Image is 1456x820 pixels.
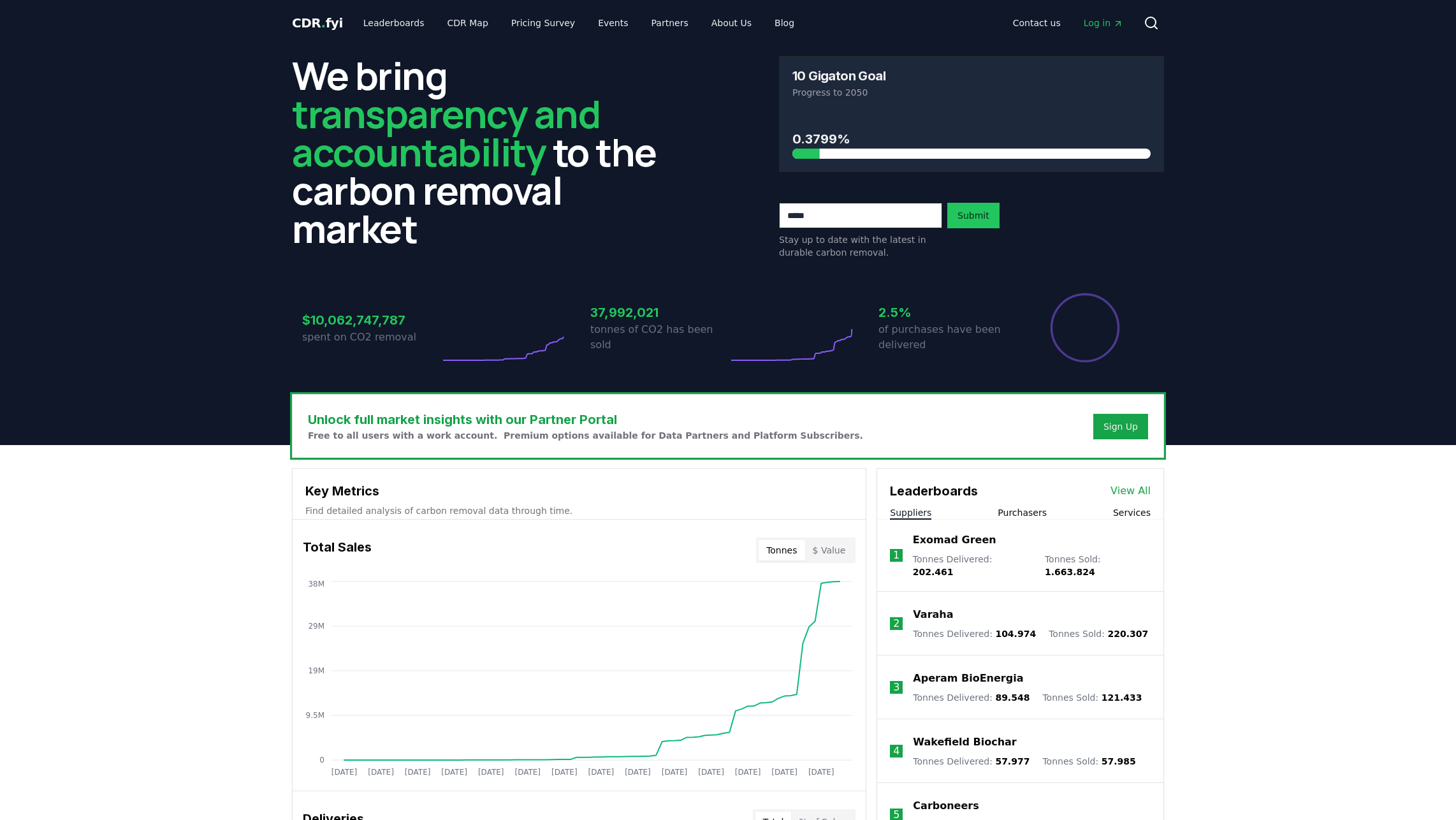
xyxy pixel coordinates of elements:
a: CDR.fyi [292,14,343,32]
h3: 10 Gigaton Goal [792,70,885,82]
nav: Main [1003,11,1133,34]
nav: Main [353,11,804,34]
h3: Key Metrics [305,481,853,501]
p: 3 [893,680,899,695]
tspan: [DATE] [478,768,504,777]
a: Exomad Green [913,532,996,548]
tspan: [DATE] [771,768,797,777]
p: Progress to 2050 [792,86,1151,99]
span: 202.461 [913,567,954,577]
tspan: [DATE] [698,768,724,777]
h3: 37,992,021 [590,303,728,322]
div: Percentage of sales delivered [1049,292,1121,363]
span: 1.663.824 [1045,567,1095,577]
a: Leaderboards [353,11,435,34]
p: 2 [893,616,899,631]
span: 220.307 [1107,629,1148,639]
p: Tonnes Delivered : [913,691,1030,704]
tspan: 29M [308,622,324,631]
span: Log in [1084,17,1123,29]
span: 57.977 [995,756,1030,766]
a: Events [588,11,638,34]
span: 57.985 [1102,756,1136,766]
p: of purchases have been delivered [878,322,1016,353]
p: Tonnes Sold : [1042,755,1135,768]
p: 1 [893,548,899,563]
p: Find detailed analysis of carbon removal data through time. [305,504,853,517]
tspan: [DATE] [588,768,615,777]
tspan: [DATE] [331,768,358,777]
a: About Us [701,11,762,34]
tspan: 19M [308,666,324,675]
a: Sign Up [1103,420,1138,433]
a: Partners [641,11,699,34]
tspan: [DATE] [514,768,541,777]
tspan: [DATE] [735,768,761,777]
button: Services [1113,506,1151,519]
tspan: 0 [319,756,324,765]
p: Free to all users with a work account. Premium options available for Data Partners and Platform S... [308,429,863,442]
tspan: 38M [308,580,324,589]
a: Carboneers [913,798,979,814]
h3: 0.3799% [792,129,1151,149]
a: Log in [1074,11,1133,34]
h3: Leaderboards [890,481,978,501]
a: Aperam BioEnergia [913,671,1023,686]
p: Stay up to date with the latest in durable carbon removal. [779,233,942,259]
a: Pricing Survey [501,11,585,34]
p: Tonnes Sold : [1042,691,1142,704]
a: Varaha [913,607,953,622]
p: spent on CO2 removal [302,330,440,345]
tspan: [DATE] [808,768,834,777]
p: Tonnes Delivered : [913,755,1030,768]
p: Tonnes Sold : [1049,627,1148,640]
p: Tonnes Delivered : [913,553,1032,578]
h3: Unlock full market insights with our Partner Portal [308,410,863,429]
tspan: [DATE] [625,768,651,777]
tspan: [DATE] [551,768,578,777]
button: Submit [947,203,1000,228]
h3: Total Sales [303,538,372,563]
span: . [321,15,326,31]
span: transparency and accountability [292,87,600,178]
button: $ Value [805,540,854,560]
a: View All [1110,483,1151,499]
tspan: [DATE] [405,768,431,777]
h2: We bring to the carbon removal market [292,56,677,247]
button: Suppliers [890,506,931,519]
p: 4 [893,743,899,759]
tspan: 9.5M [306,711,324,720]
button: Purchasers [998,506,1047,519]
a: Blog [764,11,804,34]
a: Contact us [1003,11,1071,34]
a: CDR Map [437,11,499,34]
p: tonnes of CO2 has been sold [590,322,728,353]
span: 121.433 [1102,692,1142,703]
h3: 2.5% [878,303,1016,322]
tspan: [DATE] [662,768,688,777]
span: 104.974 [995,629,1036,639]
h3: $10,062,747,787 [302,311,440,330]
p: Tonnes Sold : [1045,553,1151,578]
span: CDR fyi [292,15,343,31]
button: Sign Up [1093,414,1148,439]
p: Tonnes Delivered : [913,627,1036,640]
tspan: [DATE] [441,768,467,777]
span: 89.548 [995,692,1030,703]
a: Wakefield Biochar [913,735,1016,750]
button: Tonnes [759,540,804,560]
tspan: [DATE] [368,768,394,777]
